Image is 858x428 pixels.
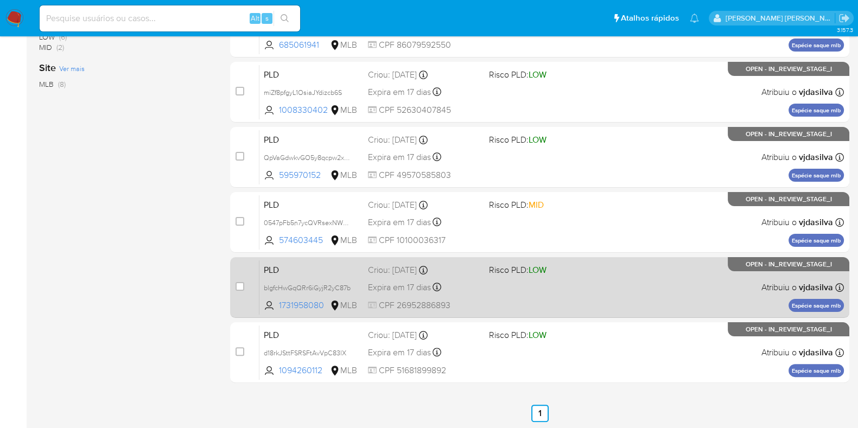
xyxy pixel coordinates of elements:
[690,14,699,23] a: Notificações
[251,13,259,23] span: Alt
[838,12,850,24] a: Sair
[274,11,296,26] button: search-icon
[836,25,853,34] span: 3.157.3
[621,12,679,24] span: Atalhos rápidos
[265,13,269,23] span: s
[40,11,300,25] input: Pesquise usuários ou casos...
[726,13,835,23] p: viviane.jdasilva@mercadopago.com.br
